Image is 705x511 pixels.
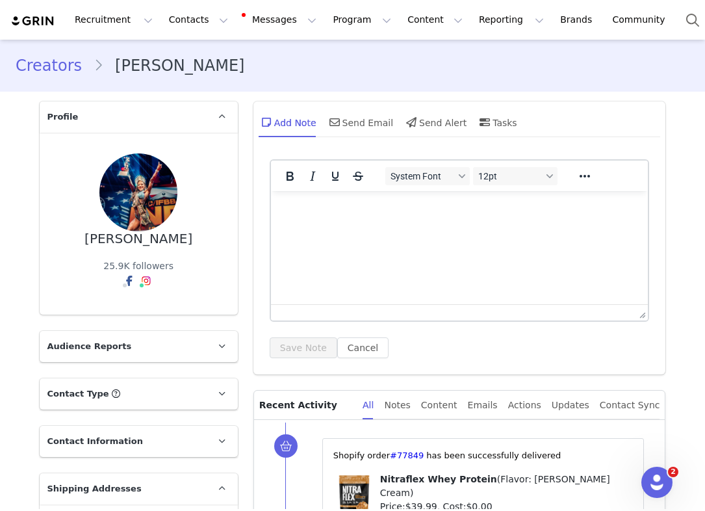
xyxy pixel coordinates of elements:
button: Contacts [161,5,236,34]
img: instagram.svg [141,276,151,286]
span: 12pt [478,171,542,181]
a: Brands [552,5,604,34]
div: Contact Sync [600,391,660,420]
p: ( ) [380,473,634,500]
img: f4cc6041-979f-4709-bb6f-aa850d37fa62.jpg [99,153,177,231]
button: Reporting [471,5,552,34]
div: Actions [508,391,541,420]
p: Recent Activity [259,391,352,419]
button: Fonts [385,167,470,185]
div: Content [421,391,457,420]
div: Add Note [259,107,316,138]
button: Cancel [337,337,389,358]
span: System Font [391,171,454,181]
span: ⁨Shopify⁩ order⁨ ⁩ has been successfully delivered [333,451,561,460]
div: 25.9K followers [103,259,173,273]
div: [PERSON_NAME] [84,231,192,246]
a: Community [605,5,679,34]
div: Emails [468,391,498,420]
button: Italic [301,167,324,185]
button: Save Note [270,337,337,358]
a: #77849 [390,451,424,460]
button: Content [400,5,470,34]
img: grin logo [10,15,56,27]
span: Nitraflex Whey Protein [380,474,497,484]
span: Contact Information [47,435,143,448]
span: 2 [668,467,678,477]
iframe: Rich Text Area [271,191,648,304]
div: Notes [384,391,410,420]
iframe: Intercom live chat [641,467,673,498]
button: Program [325,5,399,34]
button: Underline [324,167,346,185]
button: Messages [237,5,324,34]
span: Flavor: [PERSON_NAME] Cream [380,474,610,498]
div: Send Alert [404,107,467,138]
div: Updates [552,391,589,420]
span: Profile [47,111,79,124]
button: Bold [279,167,301,185]
button: Reveal or hide additional toolbar items [574,167,596,185]
span: Shipping Addresses [47,482,142,495]
a: Creators [16,54,94,77]
button: Recruitment [67,5,160,34]
div: Send Email [327,107,394,138]
div: Press the Up and Down arrow keys to resize the editor. [634,305,648,321]
div: Tasks [477,107,517,138]
span: Audience Reports [47,340,132,353]
div: All [363,391,374,420]
button: Font sizes [473,167,558,185]
button: Strikethrough [347,167,369,185]
span: Contact Type [47,387,109,400]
